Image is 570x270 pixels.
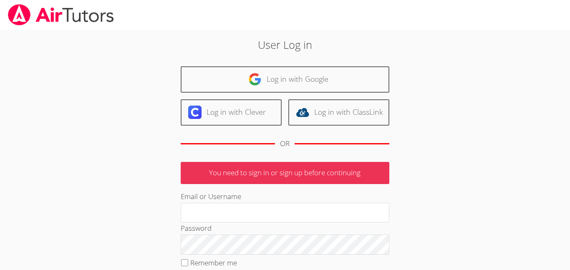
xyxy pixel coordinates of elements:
img: google-logo-50288ca7cdecda66e5e0955fdab243c47b7ad437acaf1139b6f446037453330a.svg [248,73,262,86]
p: You need to sign in or sign up before continuing [181,162,389,184]
a: Log in with ClassLink [288,99,389,126]
div: OR [280,138,290,150]
a: Log in with Google [181,66,389,93]
img: clever-logo-6eab21bc6e7a338710f1a6ff85c0baf02591cd810cc4098c63d3a4b26e2feb20.svg [188,106,202,119]
a: Log in with Clever [181,99,282,126]
label: Password [181,223,212,233]
h2: User Log in [131,37,439,53]
img: airtutors_banner-c4298cdbf04f3fff15de1276eac7730deb9818008684d7c2e4769d2f7ddbe033.png [7,4,115,25]
img: classlink-logo-d6bb404cc1216ec64c9a2012d9dc4662098be43eaf13dc465df04b49fa7ab582.svg [296,106,309,119]
label: Remember me [190,258,237,267]
label: Email or Username [181,192,241,201]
